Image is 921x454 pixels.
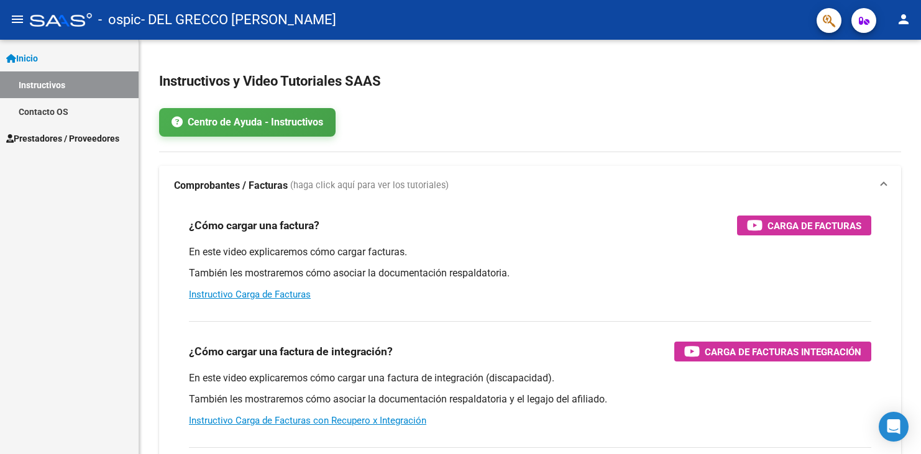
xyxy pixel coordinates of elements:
[189,415,426,426] a: Instructivo Carga de Facturas con Recupero x Integración
[6,52,38,65] span: Inicio
[290,179,449,193] span: (haga click aquí para ver los tutoriales)
[737,216,871,235] button: Carga de Facturas
[189,289,311,300] a: Instructivo Carga de Facturas
[10,12,25,27] mat-icon: menu
[6,132,119,145] span: Prestadores / Proveedores
[159,108,336,137] a: Centro de Ayuda - Instructivos
[767,218,861,234] span: Carga de Facturas
[189,217,319,234] h3: ¿Cómo cargar una factura?
[674,342,871,361] button: Carga de Facturas Integración
[189,245,871,259] p: En este video explicaremos cómo cargar facturas.
[189,266,871,280] p: También les mostraremos cómo asociar la documentación respaldatoria.
[896,12,911,27] mat-icon: person
[141,6,336,34] span: - DEL GRECCO [PERSON_NAME]
[879,412,909,442] div: Open Intercom Messenger
[705,344,861,360] span: Carga de Facturas Integración
[174,179,288,193] strong: Comprobantes / Facturas
[159,166,901,206] mat-expansion-panel-header: Comprobantes / Facturas (haga click aquí para ver los tutoriales)
[159,70,901,93] h2: Instructivos y Video Tutoriales SAAS
[98,6,141,34] span: - ospic
[189,343,393,360] h3: ¿Cómo cargar una factura de integración?
[189,371,871,385] p: En este video explicaremos cómo cargar una factura de integración (discapacidad).
[189,393,871,406] p: También les mostraremos cómo asociar la documentación respaldatoria y el legajo del afiliado.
